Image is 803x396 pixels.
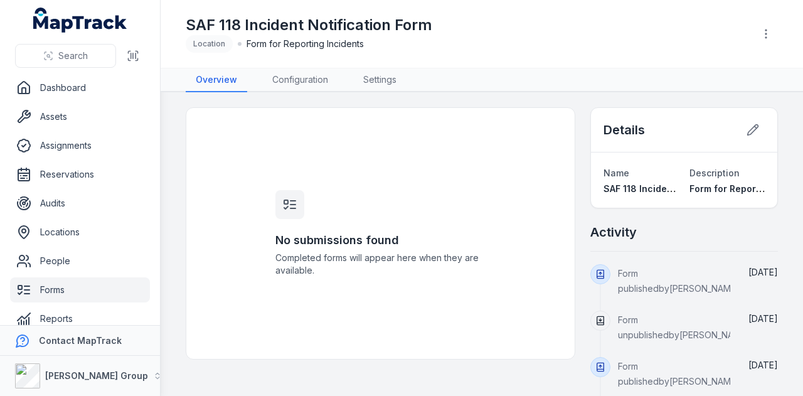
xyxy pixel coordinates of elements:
[39,335,122,346] strong: Contact MapTrack
[618,314,750,340] span: Form unpublished by [PERSON_NAME]
[748,313,778,324] time: 14/08/2025, 3:16:48 pm
[618,268,740,294] span: Form published by [PERSON_NAME]
[748,267,778,277] time: 14/08/2025, 3:19:39 pm
[10,75,150,100] a: Dashboard
[262,68,338,92] a: Configuration
[10,104,150,129] a: Assets
[590,223,637,241] h2: Activity
[10,133,150,158] a: Assignments
[748,267,778,277] span: [DATE]
[186,15,432,35] h1: SAF 118 Incident Notification Form
[275,252,486,277] span: Completed forms will appear here when they are available.
[604,121,645,139] h2: Details
[186,68,247,92] a: Overview
[247,38,364,50] span: Form for Reporting Incidents
[58,50,88,62] span: Search
[33,8,127,33] a: MapTrack
[10,249,150,274] a: People
[689,168,740,178] span: Description
[275,232,486,249] h3: No submissions found
[45,370,148,381] strong: [PERSON_NAME] Group
[748,360,778,370] time: 14/08/2025, 3:16:05 pm
[10,306,150,331] a: Reports
[748,313,778,324] span: [DATE]
[10,220,150,245] a: Locations
[604,168,629,178] span: Name
[10,277,150,302] a: Forms
[353,68,407,92] a: Settings
[15,44,116,68] button: Search
[604,183,755,194] span: SAF 118 Incident Notification Form
[618,361,740,387] span: Form published by [PERSON_NAME]
[748,360,778,370] span: [DATE]
[186,35,233,53] div: Location
[10,162,150,187] a: Reservations
[10,191,150,216] a: Audits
